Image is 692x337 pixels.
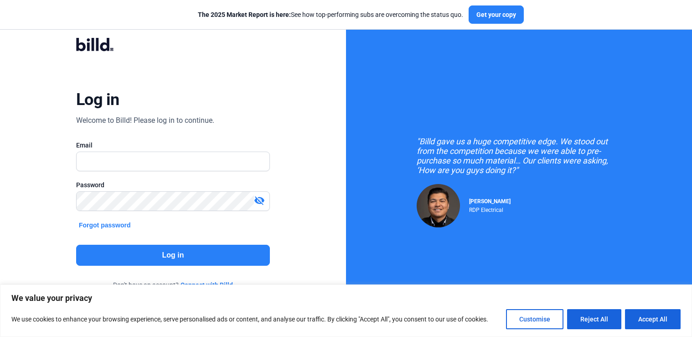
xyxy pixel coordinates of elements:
[417,184,460,227] img: Raul Pacheco
[254,195,265,206] mat-icon: visibility_off
[76,220,134,230] button: Forgot password
[198,10,463,19] div: See how top-performing subs are overcoming the status quo.
[76,141,270,150] div: Email
[11,293,681,304] p: We value your privacy
[469,198,511,205] span: [PERSON_NAME]
[76,90,119,110] div: Log in
[417,137,622,175] div: "Billd gave us a huge competitive edge. We stood out from the competition because we were able to...
[76,180,270,190] div: Password
[625,309,681,329] button: Accept All
[506,309,563,329] button: Customise
[76,115,214,126] div: Welcome to Billd! Please log in to continue.
[11,314,488,325] p: We use cookies to enhance your browsing experience, serve personalised ads or content, and analys...
[181,280,233,290] a: Connect with Billd
[469,5,524,24] button: Get your copy
[469,205,511,213] div: RDP Electrical
[76,280,270,290] div: Don't have an account?
[567,309,621,329] button: Reject All
[198,11,291,18] span: The 2025 Market Report is here:
[76,245,270,266] button: Log in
